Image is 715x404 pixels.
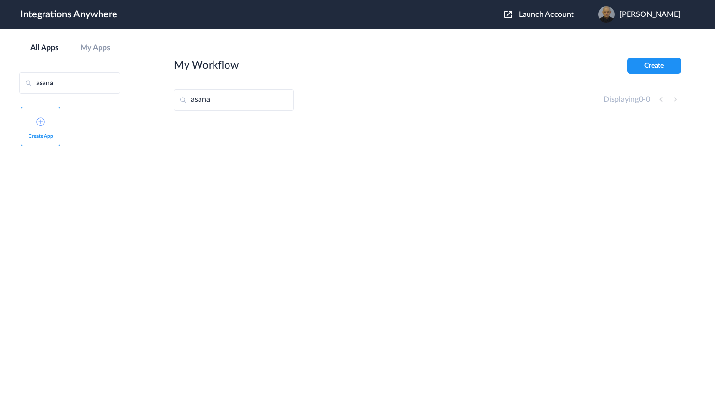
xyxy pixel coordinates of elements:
span: 0 [639,96,643,103]
h2: My Workflow [174,59,239,71]
img: personal-photo.png [598,6,615,23]
button: Launch Account [504,10,586,19]
h4: Displaying - [603,95,650,104]
button: Create [627,58,681,74]
img: add-icon.svg [36,117,45,126]
h1: Integrations Anywhere [20,9,117,20]
span: Launch Account [519,11,574,18]
a: All Apps [19,43,70,53]
input: Search by name [19,72,120,94]
a: My Apps [70,43,121,53]
span: Create App [26,133,56,139]
input: Search [174,89,294,111]
img: launch-acct-icon.svg [504,11,512,18]
span: [PERSON_NAME] [619,10,681,19]
span: 0 [646,96,650,103]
